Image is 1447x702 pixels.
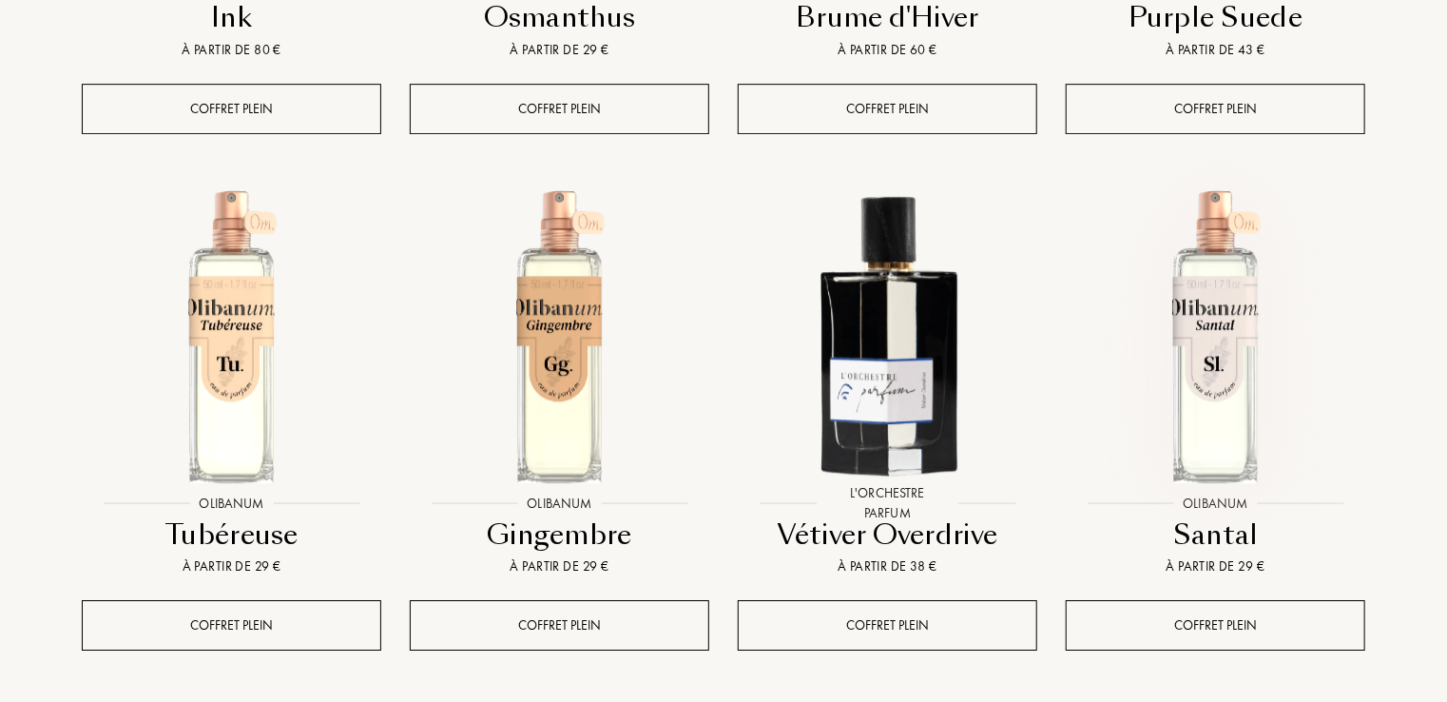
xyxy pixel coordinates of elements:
img: Santal Olibanum [1068,188,1363,484]
div: Coffret plein [410,84,709,134]
div: Coffret plein [410,600,709,651]
div: À partir de 43 € [1073,40,1358,60]
div: À partir de 29 € [1073,556,1358,576]
div: Coffret plein [82,600,381,651]
a: Santal OlibanumOlibanumSantalÀ partir de 29 € [1066,167,1365,601]
img: Vétiver Overdrive L'Orchestre Parfum [740,188,1035,484]
img: Gingembre Olibanum [412,188,707,484]
div: Coffret plein [82,84,381,134]
div: À partir de 29 € [417,556,702,576]
div: À partir de 60 € [745,40,1030,60]
div: À partir de 29 € [417,40,702,60]
div: Coffret plein [1066,600,1365,651]
div: À partir de 29 € [89,556,374,576]
a: Gingembre OlibanumOlibanumGingembreÀ partir de 29 € [410,167,709,601]
div: Coffret plein [738,84,1037,134]
div: Coffret plein [738,600,1037,651]
div: À partir de 38 € [745,556,1030,576]
div: Coffret plein [1066,84,1365,134]
div: À partir de 80 € [89,40,374,60]
img: Tubéreuse Olibanum [84,188,379,484]
a: Vétiver Overdrive L'Orchestre ParfumL'Orchestre ParfumVétiver OverdriveÀ partir de 38 € [738,167,1037,601]
a: Tubéreuse OlibanumOlibanumTubéreuseÀ partir de 29 € [82,167,381,601]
